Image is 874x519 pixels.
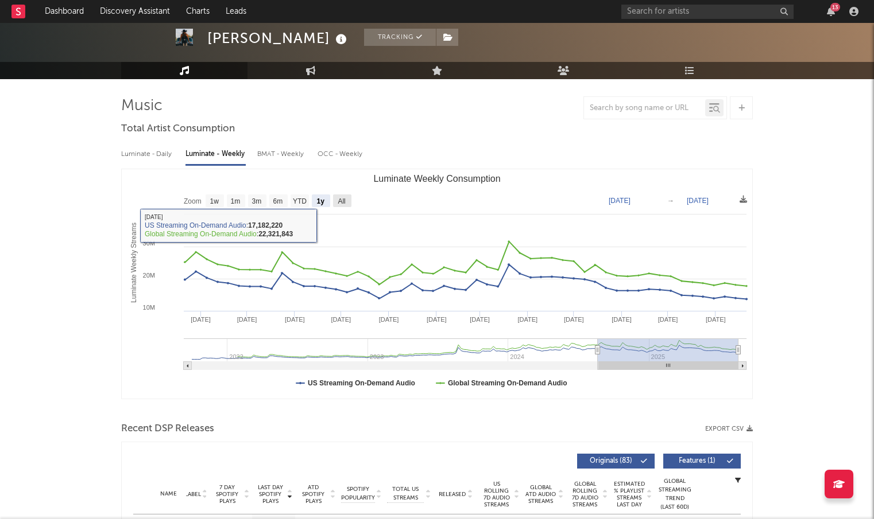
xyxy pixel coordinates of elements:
[257,145,306,164] div: BMAT - Weekly
[373,174,500,184] text: Luminate Weekly Consumption
[184,197,202,205] text: Zoom
[185,491,201,498] span: Label
[237,316,257,323] text: [DATE]
[658,316,678,323] text: [DATE]
[612,316,632,323] text: [DATE]
[255,484,285,505] span: Last Day Spotify Plays
[448,379,567,387] text: Global Streaming On-Demand Audio
[317,197,325,205] text: 1y
[231,197,241,205] text: 1m
[143,240,155,247] text: 30M
[613,481,645,508] span: Estimated % Playlist Streams Last Day
[621,5,794,19] input: Search for artists
[609,197,631,205] text: [DATE]
[577,454,655,469] button: Originals(83)
[830,3,840,11] div: 13
[185,145,246,164] div: Luminate - Weekly
[517,316,537,323] text: [DATE]
[252,197,262,205] text: 3m
[156,490,180,498] div: Name
[525,484,556,505] span: Global ATD Audio Streams
[191,316,211,323] text: [DATE]
[122,169,752,399] svg: Luminate Weekly Consumption
[379,316,399,323] text: [DATE]
[212,484,242,505] span: 7 Day Spotify Plays
[341,485,375,502] span: Spotify Popularity
[207,29,350,48] div: [PERSON_NAME]
[585,458,637,465] span: Originals ( 83 )
[308,379,415,387] text: US Streaming On-Demand Audio
[285,316,305,323] text: [DATE]
[470,316,490,323] text: [DATE]
[569,481,601,508] span: Global Rolling 7D Audio Streams
[687,197,709,205] text: [DATE]
[293,197,307,205] text: YTD
[130,223,138,303] text: Luminate Weekly Streams
[298,484,328,505] span: ATD Spotify Plays
[427,316,447,323] text: [DATE]
[121,145,174,164] div: Luminate - Daily
[210,197,219,205] text: 1w
[364,29,436,46] button: Tracking
[705,426,753,432] button: Export CSV
[671,458,724,465] span: Features ( 1 )
[121,122,235,136] span: Total Artist Consumption
[318,145,363,164] div: OCC - Weekly
[827,7,835,16] button: 13
[121,422,214,436] span: Recent DSP Releases
[273,197,283,205] text: 6m
[439,491,466,498] span: Released
[331,316,351,323] text: [DATE]
[338,197,345,205] text: All
[143,272,155,279] text: 20M
[143,304,155,311] text: 10M
[663,454,741,469] button: Features(1)
[387,485,424,502] span: Total US Streams
[667,197,674,205] text: →
[481,481,512,508] span: US Rolling 7D Audio Streams
[584,104,705,113] input: Search by song name or URL
[658,477,692,512] div: Global Streaming Trend (Last 60D)
[564,316,584,323] text: [DATE]
[706,316,726,323] text: [DATE]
